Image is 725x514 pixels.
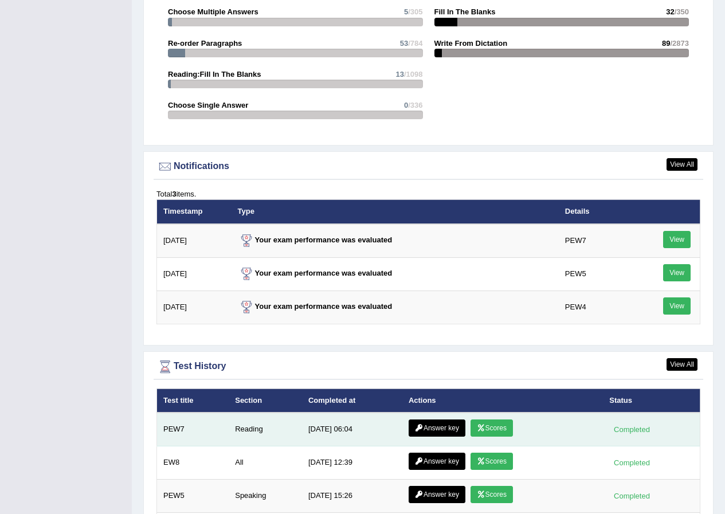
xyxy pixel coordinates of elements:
span: /2873 [670,39,689,48]
td: [DATE] [157,257,232,291]
td: PEW5 [157,480,229,513]
td: Speaking [229,480,302,513]
td: EW8 [157,446,229,480]
th: Status [603,389,700,413]
strong: Write From Dictation [434,39,508,48]
b: 3 [172,190,176,198]
strong: Your exam performance was evaluated [238,236,393,244]
td: All [229,446,302,480]
th: Section [229,389,302,413]
div: Completed [609,423,654,435]
span: /350 [675,7,689,16]
td: Reading [229,413,302,446]
strong: Choose Multiple Answers [168,7,258,16]
strong: Your exam performance was evaluated [238,269,393,277]
div: Test History [156,358,700,375]
span: /305 [408,7,422,16]
span: 13 [395,70,403,79]
a: Scores [471,419,513,437]
th: Actions [402,389,603,413]
strong: Reading:Fill In The Blanks [168,70,261,79]
td: PEW7 [559,224,632,258]
a: View All [667,358,697,371]
a: View [663,297,691,315]
span: /784 [408,39,422,48]
th: Test title [157,389,229,413]
a: View [663,264,691,281]
td: [DATE] [157,291,232,324]
span: 89 [662,39,670,48]
td: [DATE] [157,224,232,258]
a: Scores [471,486,513,503]
strong: Your exam performance was evaluated [238,302,393,311]
div: Notifications [156,158,700,175]
th: Type [232,199,559,223]
th: Timestamp [157,199,232,223]
span: 53 [400,39,408,48]
th: Completed at [302,389,402,413]
a: Answer key [409,486,465,503]
strong: Fill In The Blanks [434,7,496,16]
a: View All [667,158,697,171]
td: PEW7 [157,413,229,446]
th: Details [559,199,632,223]
div: Completed [609,490,654,502]
td: PEW4 [559,291,632,324]
td: PEW5 [559,257,632,291]
td: [DATE] 06:04 [302,413,402,446]
td: [DATE] 12:39 [302,446,402,480]
td: [DATE] 15:26 [302,480,402,513]
span: 5 [404,7,408,16]
a: View [663,231,691,248]
div: Total items. [156,189,700,199]
span: 32 [666,7,674,16]
a: Scores [471,453,513,470]
a: Answer key [409,419,465,437]
strong: Choose Single Answer [168,101,248,109]
a: Answer key [409,453,465,470]
span: /1098 [404,70,423,79]
strong: Re-order Paragraphs [168,39,242,48]
span: /336 [408,101,422,109]
span: 0 [404,101,408,109]
div: Completed [609,457,654,469]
